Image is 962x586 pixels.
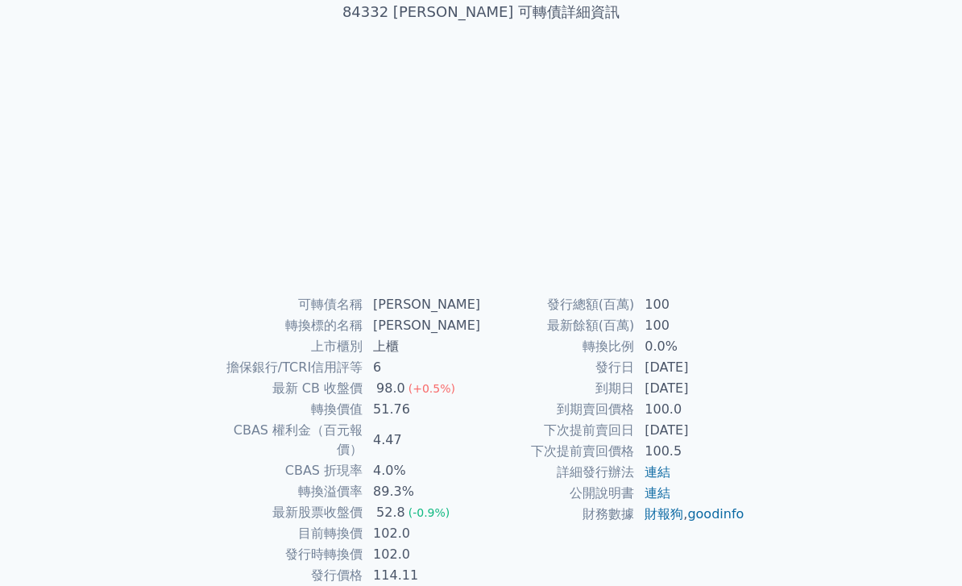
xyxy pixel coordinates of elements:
div: 聊天小工具 [881,509,962,586]
td: 最新 CB 收盤價 [217,378,363,399]
td: 目前轉換價 [217,523,363,544]
td: 100 [635,315,745,336]
td: 4.0% [363,460,481,481]
td: 最新餘額(百萬) [481,315,635,336]
td: 89.3% [363,481,481,502]
span: (+0.5%) [408,382,455,395]
td: 102.0 [363,523,481,544]
a: 連結 [645,485,670,501]
a: goodinfo [687,506,744,522]
td: 114.11 [363,565,481,586]
td: 擔保銀行/TCRI信用評等 [217,357,363,378]
td: 100.5 [635,441,745,462]
td: 下次提前賣回日 [481,420,635,441]
td: 發行總額(百萬) [481,294,635,315]
td: 上櫃 [363,336,481,357]
td: 0.0% [635,336,745,357]
td: 轉換溢價率 [217,481,363,502]
td: 發行價格 [217,565,363,586]
td: 發行時轉換價 [217,544,363,565]
td: 102.0 [363,544,481,565]
td: 51.76 [363,399,481,420]
td: 發行日 [481,357,635,378]
td: 詳細發行辦法 [481,462,635,483]
td: 公開說明書 [481,483,635,504]
a: 財報狗 [645,506,683,522]
td: [PERSON_NAME] [363,294,481,315]
td: [DATE] [635,420,745,441]
div: 52.8 [373,503,408,522]
td: 下次提前賣回價格 [481,441,635,462]
td: 轉換標的名稱 [217,315,363,336]
td: 上市櫃別 [217,336,363,357]
td: [DATE] [635,378,745,399]
td: 到期賣回價格 [481,399,635,420]
td: 轉換比例 [481,336,635,357]
td: 4.47 [363,420,481,460]
td: CBAS 折現率 [217,460,363,481]
td: [DATE] [635,357,745,378]
div: 98.0 [373,379,408,398]
h1: 84332 [PERSON_NAME] 可轉債詳細資訊 [197,1,765,23]
td: 最新股票收盤價 [217,502,363,523]
td: 100 [635,294,745,315]
td: , [635,504,745,525]
iframe: Chat Widget [881,509,962,586]
td: 可轉債名稱 [217,294,363,315]
td: 財務數據 [481,504,635,525]
td: 到期日 [481,378,635,399]
a: 連結 [645,464,670,480]
td: 100.0 [635,399,745,420]
td: 6 [363,357,481,378]
td: 轉換價值 [217,399,363,420]
td: [PERSON_NAME] [363,315,481,336]
span: (-0.9%) [408,506,450,519]
td: CBAS 權利金（百元報價） [217,420,363,460]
